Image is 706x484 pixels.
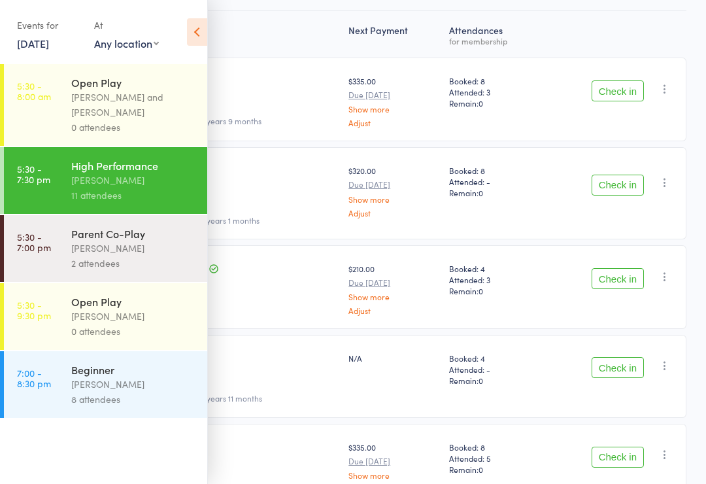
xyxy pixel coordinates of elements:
div: Open Play [71,294,196,309]
button: Check in [592,175,644,196]
span: Attended: - [449,364,537,375]
small: Due [DATE] [348,457,439,466]
span: Remain: [449,375,537,386]
a: Show more [348,195,439,203]
a: 5:30 -8:00 amOpen Play[PERSON_NAME] and [PERSON_NAME]0 attendees [4,64,207,146]
span: Remain: [449,285,537,296]
a: Adjust [348,118,439,127]
a: Adjust [348,306,439,315]
span: Booked: 4 [449,263,537,274]
a: 5:30 -7:00 pmParent Co-Play[PERSON_NAME]2 attendees [4,215,207,282]
time: 5:30 - 8:00 am [17,80,51,101]
div: At [94,14,159,36]
span: Booked: 8 [449,441,537,453]
div: Beginner [71,362,196,377]
button: Check in [592,447,644,468]
a: [DATE] [17,36,49,50]
div: [PERSON_NAME] [71,309,196,324]
div: $210.00 [348,263,439,315]
span: 0 [479,97,483,109]
span: 0 [479,375,483,386]
div: 8 attendees [71,392,196,407]
span: Booked: 8 [449,165,537,176]
a: 5:30 -7:30 pmHigh Performance[PERSON_NAME]11 attendees [4,147,207,214]
small: Due [DATE] [348,180,439,189]
div: Any location [94,36,159,50]
span: 0 [479,285,483,296]
span: Remain: [449,464,537,475]
small: Due [DATE] [348,90,439,99]
a: 5:30 -9:30 pmOpen Play[PERSON_NAME]0 attendees [4,283,207,350]
span: Attended: - [449,176,537,187]
button: Check in [592,268,644,289]
div: [PERSON_NAME] [71,241,196,256]
div: 0 attendees [71,120,196,135]
div: Events for [17,14,81,36]
div: [PERSON_NAME] [71,377,196,392]
a: Show more [348,105,439,113]
div: N/A [348,353,439,364]
div: 2 attendees [71,256,196,271]
div: Parent Co-Play [71,226,196,241]
span: Booked: 8 [449,75,537,86]
time: 5:30 - 7:00 pm [17,232,51,252]
a: 7:00 -8:30 pmBeginner[PERSON_NAME]8 attendees [4,351,207,418]
a: Adjust [348,209,439,217]
div: High Performance [71,158,196,173]
div: 0 attendees [71,324,196,339]
div: [PERSON_NAME] [71,173,196,188]
a: Show more [348,471,439,479]
div: for membership [449,37,537,45]
time: 5:30 - 7:30 pm [17,164,50,184]
div: Next Payment [343,17,444,52]
div: Atten­dances [444,17,543,52]
div: Open Play [71,75,196,90]
span: Attended: 5 [449,453,537,464]
time: 7:00 - 8:30 pm [17,368,51,389]
span: Attended: 3 [449,274,537,285]
span: Remain: [449,97,537,109]
div: $335.00 [348,75,439,127]
span: Attended: 3 [449,86,537,97]
button: Check in [592,357,644,378]
span: 0 [479,187,483,198]
time: 5:30 - 9:30 pm [17,300,51,320]
button: Check in [592,80,644,101]
span: Remain: [449,187,537,198]
div: [PERSON_NAME] and [PERSON_NAME] [71,90,196,120]
div: 11 attendees [71,188,196,203]
a: Show more [348,292,439,301]
div: $320.00 [348,165,439,216]
span: Booked: 4 [449,353,537,364]
small: Due [DATE] [348,278,439,287]
span: 0 [479,464,483,475]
